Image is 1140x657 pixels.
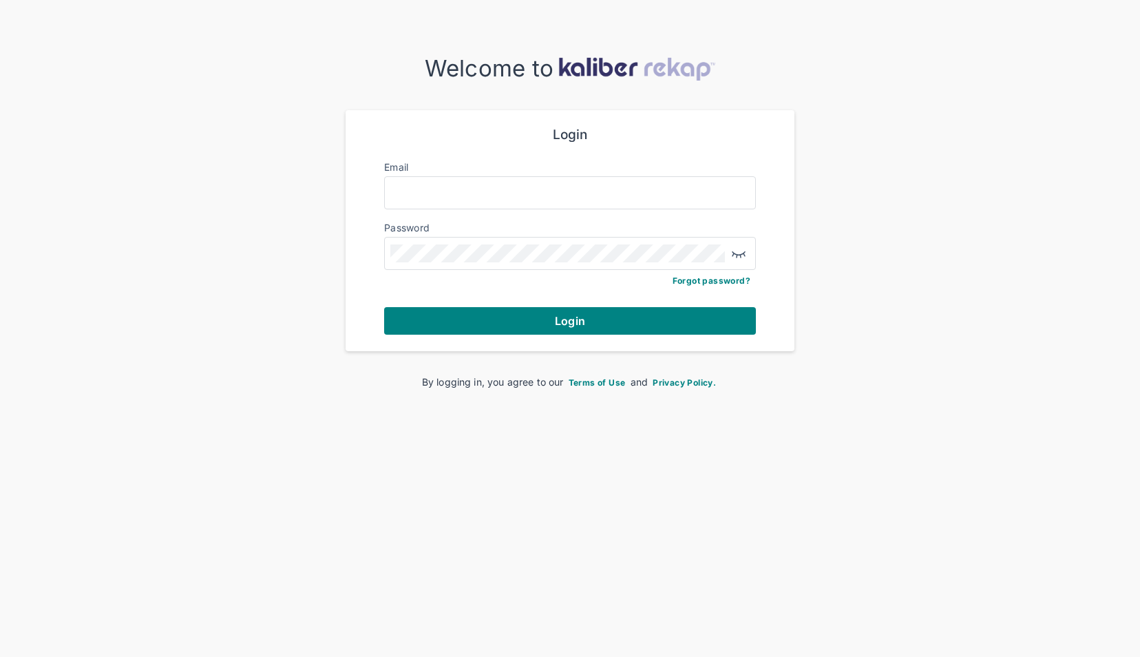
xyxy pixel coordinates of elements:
[384,307,756,335] button: Login
[567,376,628,388] a: Terms of Use
[384,222,430,233] label: Password
[368,375,772,389] div: By logging in, you agree to our and
[384,127,756,143] div: Login
[730,245,747,262] img: eye-closed.fa43b6e4.svg
[651,376,718,388] a: Privacy Policy.
[555,314,585,328] span: Login
[384,161,408,173] label: Email
[653,377,716,388] span: Privacy Policy.
[569,377,626,388] span: Terms of Use
[558,57,715,81] img: kaliber-logo
[673,275,750,286] a: Forgot password?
